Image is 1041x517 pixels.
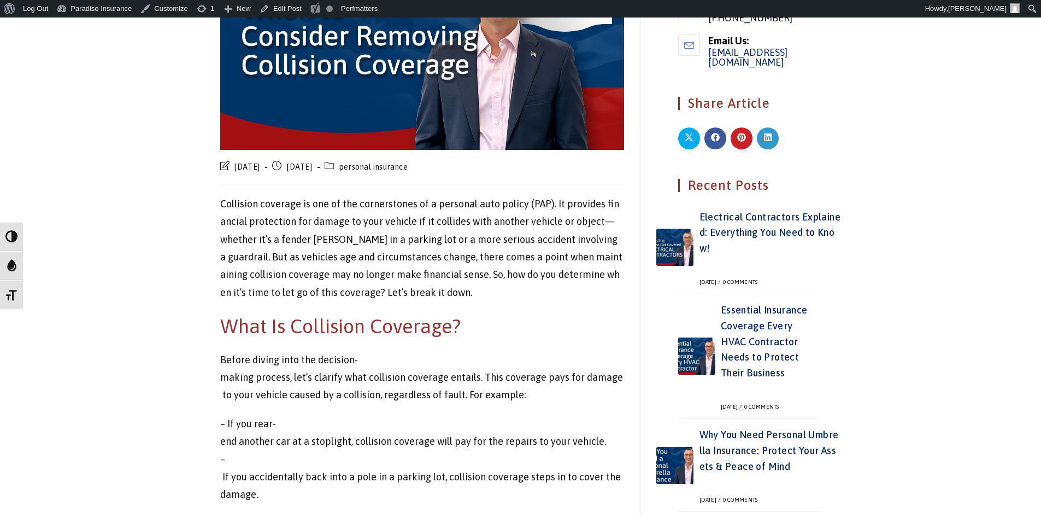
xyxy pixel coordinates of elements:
[716,497,722,503] span: /
[220,161,273,176] li: [DATE]
[948,4,1007,13] span: [PERSON_NAME]
[699,279,722,286] div: [DATE]
[220,415,624,504] p: – If you rear-end another car at a stoplight, collision coverage will pay for the repairs to your...
[220,195,624,301] p: Collision coverage is one of the cornerstones of a personal auto policy (PAP). It provides financ...
[721,404,743,410] div: [DATE]
[723,279,757,285] a: 0 Comments
[699,429,839,472] a: Why You Need Personal Umbrella Insurance: Protect Your Assets & Peace of Mind
[272,161,325,176] li: [DATE]
[738,404,743,410] span: /
[220,351,624,404] p: Before diving into the decision-making process, let’s clarify what collision coverage entails. Th...
[220,312,624,340] h2: What Is Collision Coverage?
[678,179,820,192] h4: Recent Posts
[708,34,820,48] span: Email Us:
[678,97,820,110] h4: Share Article
[699,497,722,503] div: [DATE]
[716,279,722,285] span: /
[708,13,820,23] span: [PHONE_NUMBER]
[339,162,408,171] a: personal insurance
[721,304,808,379] a: Essential Insurance Coverage Every HVAC Contractor Needs to Protect Their Business
[744,404,779,410] a: 0 Comments
[723,497,757,503] a: 0 Comments
[699,211,840,254] a: Electrical Contractors Explained: Everything You Need to Know!
[708,47,787,68] a: [EMAIL_ADDRESS][DOMAIN_NAME]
